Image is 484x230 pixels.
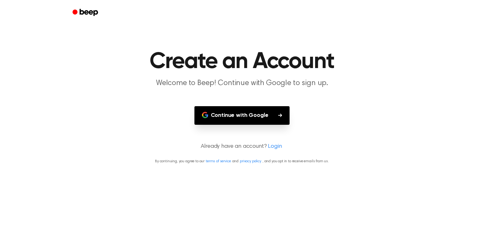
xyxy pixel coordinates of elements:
[68,7,104,19] a: Beep
[81,50,403,73] h1: Create an Account
[240,159,261,163] a: privacy policy
[268,142,282,151] a: Login
[8,142,476,151] p: Already have an account?
[121,78,363,89] p: Welcome to Beep! Continue with Google to sign up.
[194,106,290,125] button: Continue with Google
[8,158,476,164] p: By continuing, you agree to our and , and you opt in to receive emails from us.
[206,159,231,163] a: terms of service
